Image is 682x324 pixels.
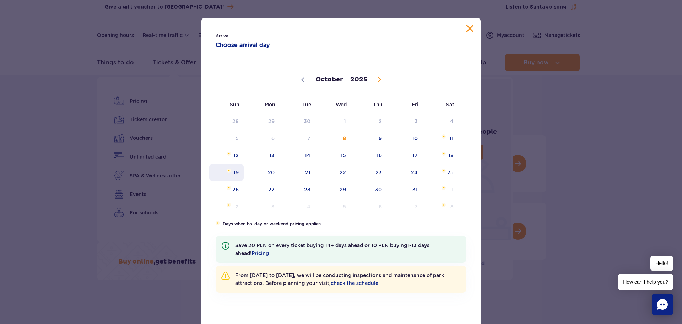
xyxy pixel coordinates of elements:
[652,294,673,315] div: Chat
[244,96,280,113] span: Mon
[388,130,423,147] span: October 10, 2025
[316,164,352,181] span: October 22, 2025
[280,96,316,113] span: Tue
[280,181,316,198] span: October 28, 2025
[423,147,459,164] span: October 18, 2025
[423,164,459,181] span: October 25, 2025
[209,147,244,164] span: October 12, 2025
[352,147,388,164] span: October 16, 2025
[352,181,388,198] span: October 30, 2025
[331,280,378,286] a: check the schedule
[466,25,473,32] button: Close calendar
[216,266,466,293] li: From [DATE] to [DATE], we will be conducting inspections and maintenance of park attractions. Bef...
[352,96,388,113] span: Thu
[316,113,352,129] span: October 1, 2025
[423,198,459,215] span: November 8, 2025
[244,164,280,181] span: October 20, 2025
[216,236,466,263] li: Save 20 PLN on every ticket buying 14+ days ahead or 10 PLN buying 1-13 days ahead!
[316,130,352,147] span: October 8, 2025
[316,198,352,215] span: November 5, 2025
[423,130,459,147] span: October 11, 2025
[244,181,280,198] span: October 27, 2025
[352,198,388,215] span: November 6, 2025
[244,113,280,129] span: September 29, 2025
[280,113,316,129] span: September 30, 2025
[209,181,244,198] span: October 26, 2025
[209,130,244,147] span: October 5, 2025
[216,41,327,49] strong: Choose arrival day
[423,113,459,129] span: October 4, 2025
[388,113,423,129] span: October 3, 2025
[251,250,269,256] a: Pricing
[209,198,244,215] span: November 2, 2025
[316,181,352,198] span: October 29, 2025
[352,164,388,181] span: October 23, 2025
[209,164,244,181] span: October 19, 2025
[244,147,280,164] span: October 13, 2025
[280,198,316,215] span: November 4, 2025
[352,130,388,147] span: October 9, 2025
[352,113,388,129] span: October 2, 2025
[650,256,673,271] span: Hello!
[244,198,280,215] span: November 3, 2025
[209,113,244,129] span: September 28, 2025
[280,130,316,147] span: October 7, 2025
[216,221,466,227] li: Days when holiday or weekend pricing applies.
[423,96,459,113] span: Sat
[209,96,244,113] span: Sun
[280,147,316,164] span: October 14, 2025
[280,164,316,181] span: October 21, 2025
[388,181,423,198] span: October 31, 2025
[216,32,327,39] span: Arrival
[388,96,423,113] span: Fri
[618,274,673,290] span: How can I help you?
[388,147,423,164] span: October 17, 2025
[388,164,423,181] span: October 24, 2025
[388,198,423,215] span: November 7, 2025
[316,147,352,164] span: October 15, 2025
[423,181,459,198] span: November 1, 2025
[244,130,280,147] span: October 6, 2025
[316,96,352,113] span: Wed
